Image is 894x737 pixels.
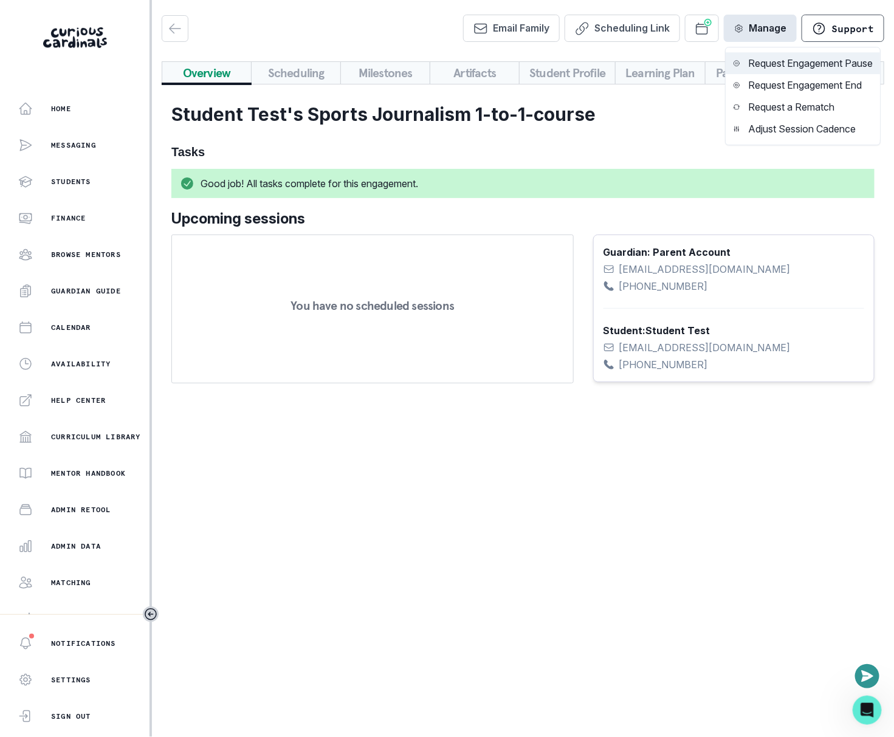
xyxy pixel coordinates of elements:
[251,61,341,84] button: Scheduling
[51,323,91,332] p: Calendar
[90,5,156,26] h1: Messages
[705,61,795,84] button: Past Sessions
[14,87,38,112] div: Profile image for Alec
[159,410,205,418] span: Messages
[619,262,791,276] p: [EMAIL_ADDRESS][DOMAIN_NAME]
[171,208,574,230] p: Upcoming sessions
[48,410,73,418] span: Home
[565,15,680,42] button: Scheduling Link
[463,15,560,42] button: Email Family
[51,675,91,685] p: Settings
[51,468,126,478] p: Mentor Handbook
[724,15,797,42] button: Manage
[51,639,116,648] p: Notifications
[51,286,121,296] p: Guardian Guide
[171,145,875,159] h1: Tasks
[51,396,106,405] p: Help Center
[51,104,71,114] p: Home
[802,15,884,42] button: Support
[43,27,107,48] img: Curious Cardinals Logo
[43,88,819,98] span: Hey there👋 Welcome to Curious Cardinals 🙌 Take a look around! If you have any questions or are ex...
[51,250,121,259] p: Browse Mentors
[213,5,235,27] div: Close
[43,100,114,112] div: [PERSON_NAME]
[855,664,879,688] button: Open or close messaging widget
[291,300,454,312] p: You have no scheduled sessions
[619,279,708,293] p: [PHONE_NUMBER]
[51,140,96,150] p: Messaging
[51,177,91,187] p: Students
[51,578,91,588] p: Matching
[14,43,38,67] img: Profile image for Curious
[56,320,187,345] button: Send us a message
[51,541,101,551] p: Admin Data
[171,169,875,198] div: Good job! All tasks complete for this engagement.
[430,61,520,84] button: Artifacts
[143,606,159,622] button: Toggle sidebar
[162,61,252,84] button: Overview
[619,340,791,355] p: [EMAIL_ADDRESS][DOMAIN_NAME]
[43,55,75,67] div: Curious
[853,696,882,725] iframe: Intercom live chat
[78,55,112,67] div: • [DATE]
[685,15,719,42] button: Schedule Sessions
[51,505,111,515] p: Admin Retool
[603,323,864,338] p: Student: Student Test
[615,61,706,84] button: Learning Plan
[340,61,430,84] button: Milestones
[519,61,616,84] button: Student Profile
[116,100,150,112] div: • [DATE]
[51,711,91,721] p: Sign Out
[171,103,875,125] h2: Student Test's Sports Journalism 1-to-1-course
[43,43,781,53] span: Hey there👋 Welcome to Curious Cardinals 🙌 Take a look around! If you have any questions or are ex...
[51,213,86,223] p: Finance
[122,379,243,428] button: Messages
[51,432,141,442] p: Curriculum Library
[603,245,864,259] p: Guardian: Parent Account
[831,22,874,35] p: Support
[51,359,111,369] p: Availability
[619,357,708,372] p: [PHONE_NUMBER]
